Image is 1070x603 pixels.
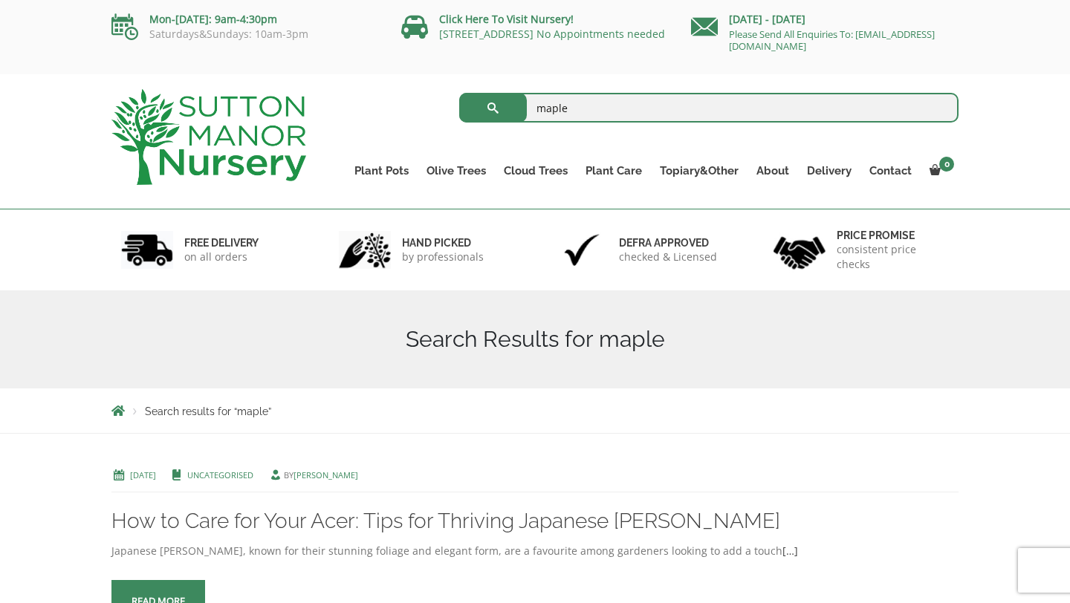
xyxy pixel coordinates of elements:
a: [PERSON_NAME] [294,469,358,480]
a: [DATE] [130,469,156,480]
img: 1.jpg [121,231,173,269]
h6: FREE DELIVERY [184,236,259,250]
a: About [748,160,798,181]
img: 2.jpg [339,231,391,269]
span: by [268,469,358,480]
nav: Breadcrumbs [111,405,959,417]
p: by professionals [402,250,484,264]
h6: Defra approved [619,236,717,250]
div: Japanese [PERSON_NAME], known for their stunning foliage and elegant form, are a favourite among ... [111,542,959,560]
a: Topiary&Other [651,160,748,181]
img: 4.jpg [774,227,826,273]
img: 3.jpg [556,231,608,269]
p: checked & Licensed [619,250,717,264]
p: [DATE] - [DATE] [691,10,959,28]
a: Uncategorised [187,469,253,480]
a: […] [782,544,798,558]
a: How to Care for Your Acer: Tips for Thriving Japanese [PERSON_NAME] [111,509,780,533]
a: Plant Pots [346,160,418,181]
input: Search... [459,93,959,123]
h6: Price promise [837,229,950,242]
a: 0 [921,160,959,181]
span: Search results for “maple” [145,405,271,417]
h1: Search Results for maple [111,326,959,353]
h6: hand picked [402,236,484,250]
a: Delivery [798,160,860,181]
a: Plant Care [577,160,651,181]
p: Mon-[DATE]: 9am-4:30pm [111,10,379,28]
a: Olive Trees [418,160,495,181]
p: Saturdays&Sundays: 10am-3pm [111,28,379,40]
p: on all orders [184,250,259,264]
img: logo [111,89,306,185]
a: Cloud Trees [495,160,577,181]
span: 0 [939,157,954,172]
a: Click Here To Visit Nursery! [439,12,574,26]
a: [STREET_ADDRESS] No Appointments needed [439,27,665,41]
a: Please Send All Enquiries To: [EMAIL_ADDRESS][DOMAIN_NAME] [729,27,935,53]
a: Contact [860,160,921,181]
p: consistent price checks [837,242,950,272]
